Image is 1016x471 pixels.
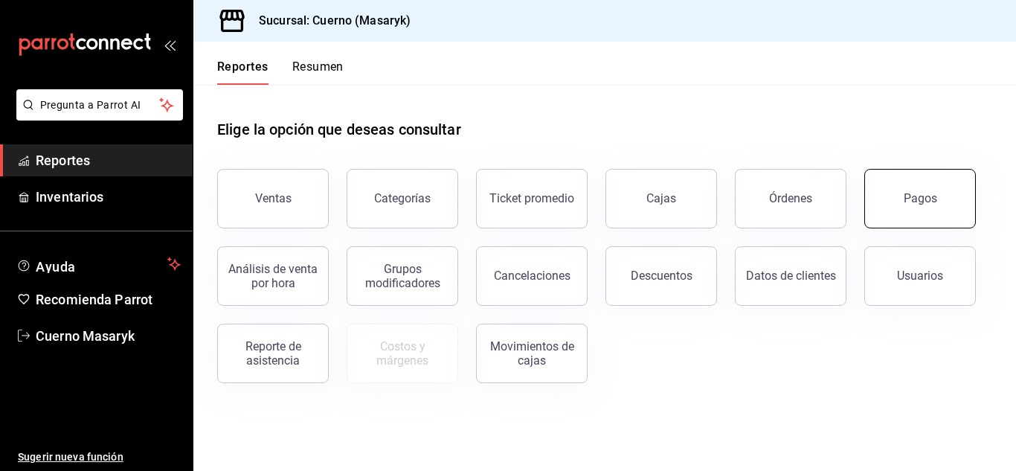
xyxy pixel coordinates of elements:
button: Datos de clientes [735,246,846,306]
div: Usuarios [897,269,943,283]
span: Ayuda [36,255,161,273]
button: Pregunta a Parrot AI [16,89,183,121]
button: Reportes [217,60,269,85]
button: Pagos [864,169,976,228]
button: Análisis de venta por hora [217,246,329,306]
div: Grupos modificadores [356,262,448,290]
button: Ventas [217,169,329,228]
h3: Sucursal: Cuerno (Masaryk) [247,12,411,30]
div: Datos de clientes [746,269,836,283]
span: Inventarios [36,187,181,207]
button: Descuentos [605,246,717,306]
div: Análisis de venta por hora [227,262,319,290]
button: Grupos modificadores [347,246,458,306]
button: Usuarios [864,246,976,306]
button: Ticket promedio [476,169,588,228]
div: Descuentos [631,269,692,283]
div: Ventas [255,191,292,205]
h1: Elige la opción que deseas consultar [217,118,461,141]
div: Pagos [904,191,937,205]
span: Cuerno Masaryk [36,326,181,346]
div: Órdenes [769,191,812,205]
button: Contrata inventarios para ver este reporte [347,324,458,383]
button: Reporte de asistencia [217,324,329,383]
div: navigation tabs [217,60,344,85]
span: Sugerir nueva función [18,449,181,465]
button: Órdenes [735,169,846,228]
a: Cajas [605,169,717,228]
span: Recomienda Parrot [36,289,181,310]
div: Cancelaciones [494,269,570,283]
div: Categorías [374,191,431,205]
div: Ticket promedio [489,191,574,205]
button: Categorías [347,169,458,228]
div: Reporte de asistencia [227,339,319,368]
span: Reportes [36,150,181,170]
div: Costos y márgenes [356,339,448,368]
button: Cancelaciones [476,246,588,306]
button: Resumen [292,60,344,85]
div: Cajas [646,190,677,208]
span: Pregunta a Parrot AI [40,97,160,113]
a: Pregunta a Parrot AI [10,108,183,124]
button: open_drawer_menu [164,39,176,51]
div: Movimientos de cajas [486,339,578,368]
button: Movimientos de cajas [476,324,588,383]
